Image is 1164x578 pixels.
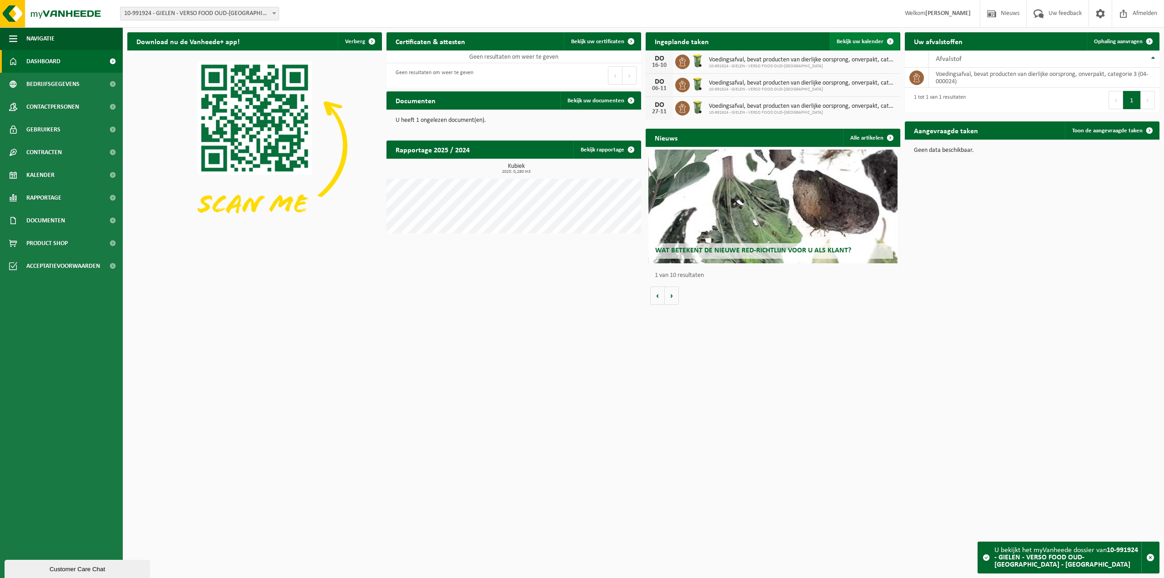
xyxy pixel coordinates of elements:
[690,53,705,69] img: WB-0140-HPE-GN-50
[909,90,966,110] div: 1 tot 1 van 1 resultaten
[345,39,365,45] span: Verberg
[665,286,679,305] button: Volgende
[837,39,883,45] span: Bekijk uw kalender
[925,10,971,17] strong: [PERSON_NAME]
[26,118,60,141] span: Gebruikers
[26,255,100,277] span: Acceptatievoorwaarden
[905,32,972,50] h2: Uw afvalstoffen
[26,95,79,118] span: Contactpersonen
[648,150,898,263] a: Wat betekent de nieuwe RED-richtlijn voor u als klant?
[5,558,152,578] iframe: chat widget
[929,68,1159,88] td: voedingsafval, bevat producten van dierlijke oorsprong, onverpakt, categorie 3 (04-000024)
[120,7,279,20] span: 10-991924 - GIELEN - VERSO FOOD OUD-TURNHOUT - OUD-TURNHOUT
[386,32,474,50] h2: Certificaten & attesten
[650,55,668,62] div: DO
[709,80,896,87] span: Voedingsafval, bevat producten van dierlijke oorsprong, onverpakt, categorie 3
[391,163,641,174] h3: Kubiek
[709,64,896,69] span: 10-991924 - GIELEN - VERSO FOOD OUD-[GEOGRAPHIC_DATA]
[709,110,896,116] span: 10-991924 - GIELEN - VERSO FOOD OUD-[GEOGRAPHIC_DATA]
[396,117,632,124] p: U heeft 1 ongelezen document(en).
[650,78,668,85] div: DO
[690,76,705,92] img: WB-0140-HPE-GN-50
[936,55,962,63] span: Afvalstof
[655,247,851,254] span: Wat betekent de nieuwe RED-richtlijn voor u als klant?
[829,32,899,50] a: Bekijk uw kalender
[26,232,68,255] span: Product Shop
[1094,39,1143,45] span: Ophaling aanvragen
[1087,32,1159,50] a: Ophaling aanvragen
[905,121,987,139] h2: Aangevraagde taken
[1109,91,1123,109] button: Previous
[573,141,640,159] a: Bekijk rapportage
[338,32,381,50] button: Verberg
[655,272,896,279] p: 1 van 10 resultaten
[650,109,668,115] div: 27-11
[26,209,65,232] span: Documenten
[622,66,637,85] button: Next
[709,56,896,64] span: Voedingsafval, bevat producten van dierlijke oorsprong, onverpakt, categorie 3
[391,170,641,174] span: 2025: 0,280 m3
[914,147,1150,154] p: Geen data beschikbaar.
[646,32,718,50] h2: Ingeplande taken
[26,27,55,50] span: Navigatie
[386,50,641,63] td: Geen resultaten om weer te geven
[26,141,62,164] span: Contracten
[646,129,687,146] h2: Nieuws
[994,547,1138,568] strong: 10-991924 - GIELEN - VERSO FOOD OUD-[GEOGRAPHIC_DATA] - [GEOGRAPHIC_DATA]
[608,66,622,85] button: Previous
[26,186,61,209] span: Rapportage
[1065,121,1159,140] a: Toon de aangevraagde taken
[1141,91,1155,109] button: Next
[564,32,640,50] a: Bekijk uw certificaten
[650,286,665,305] button: Vorige
[994,542,1141,573] div: U bekijkt het myVanheede dossier van
[571,39,624,45] span: Bekijk uw certificaten
[127,50,382,241] img: Download de VHEPlus App
[560,91,640,110] a: Bekijk uw documenten
[709,103,896,110] span: Voedingsafval, bevat producten van dierlijke oorsprong, onverpakt, categorie 3
[386,91,445,109] h2: Documenten
[1123,91,1141,109] button: 1
[26,73,80,95] span: Bedrijfsgegevens
[843,129,899,147] a: Alle artikelen
[650,62,668,69] div: 16-10
[650,101,668,109] div: DO
[26,50,60,73] span: Dashboard
[386,141,479,158] h2: Rapportage 2025 / 2024
[1072,128,1143,134] span: Toon de aangevraagde taken
[709,87,896,92] span: 10-991924 - GIELEN - VERSO FOOD OUD-[GEOGRAPHIC_DATA]
[391,65,473,85] div: Geen resultaten om weer te geven
[26,164,55,186] span: Kalender
[690,100,705,115] img: WB-0140-HPE-GN-50
[650,85,668,92] div: 06-11
[127,32,249,50] h2: Download nu de Vanheede+ app!
[567,98,624,104] span: Bekijk uw documenten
